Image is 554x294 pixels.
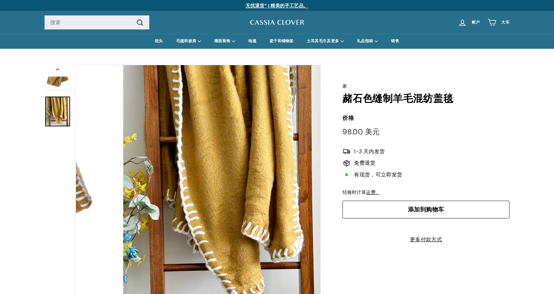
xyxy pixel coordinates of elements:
[263,34,300,49] a: 篮子和储物架
[242,34,263,49] a: 地毯
[501,20,509,25] font: 大车
[366,190,380,195] a: 运费。
[342,83,509,90] nav: 面包屑
[342,92,453,105] font: 赭石色缝制羊毛混纺盖毯
[342,235,509,244] a: 更多付款方式
[45,97,70,126] a: 赭石色缝制羊毛混纺盖毯
[408,206,444,213] font: 添加到购物车
[214,38,230,44] font: 墙面装饰
[342,114,354,121] font: 价格
[484,13,513,32] a: 大车
[454,13,484,32] a: 帐户
[148,34,170,49] a: 枕头
[342,83,347,89] a: 家
[176,38,196,44] font: 毛毯和披肩
[307,38,339,44] font: 土耳其毛巾及更多
[45,65,70,90] img: 赭石色缝制羊毛混纺盖毯
[410,236,442,243] font: 更多付款方式
[391,38,399,44] font: 销售
[45,65,71,77] button: Previous
[269,38,294,44] font: 篮子和储物架
[45,15,149,30] input: 搜索
[354,148,385,155] font: 1-3 天内发货
[354,159,376,166] font: 免费退货
[342,190,366,195] font: 结账时计算
[350,34,384,49] summary: 礼品指南
[350,83,352,89] font: /
[342,127,379,137] font: 98.00 美元
[472,20,480,25] font: 帐户
[246,3,308,9] a: 无忧退货* | 精美的手工艺品。
[155,38,163,44] font: 枕头
[357,38,373,44] font: 礼品指南
[170,34,208,49] summary: 毛毯和披肩
[248,38,256,44] font: 地毯
[208,34,242,49] summary: 墙面装饰
[31,34,523,49] div: 基本的
[300,34,350,49] summary: 土耳其毛巾及更多
[384,34,406,49] a: 销售
[342,201,509,218] button: 添加到购物车
[354,171,402,178] font: 有现货，可立即发货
